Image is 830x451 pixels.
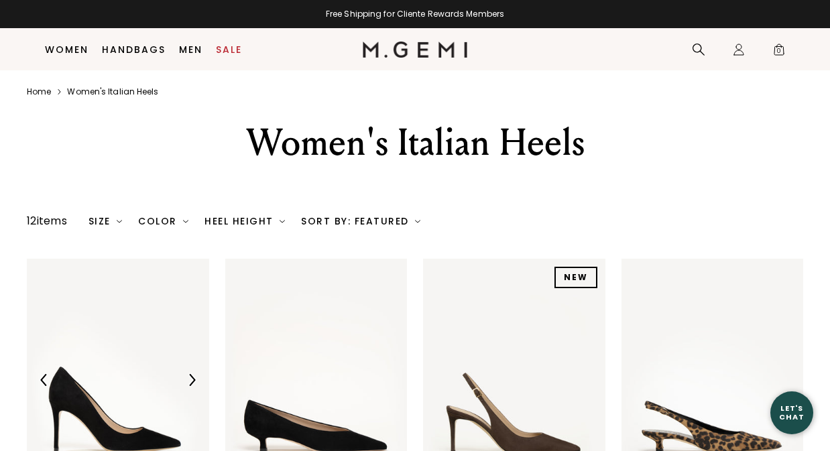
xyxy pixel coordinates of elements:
img: Next Arrow [186,374,198,386]
a: Men [179,44,202,55]
div: 12 items [27,213,67,229]
img: M.Gemi [363,42,468,58]
img: Previous Arrow [38,374,50,386]
img: chevron-down.svg [183,218,188,224]
span: 0 [772,46,786,59]
div: Let's Chat [770,404,813,421]
div: Heel Height [204,216,285,227]
a: Women's italian heels [67,86,158,97]
img: chevron-down.svg [117,218,122,224]
img: chevron-down.svg [280,218,285,224]
div: NEW [554,267,597,288]
div: Size [88,216,123,227]
a: Handbags [102,44,166,55]
img: chevron-down.svg [415,218,420,224]
a: Sale [216,44,242,55]
div: Color [138,216,188,227]
a: Women [45,44,88,55]
div: Sort By: Featured [301,216,420,227]
div: Women's Italian Heels [166,119,664,167]
a: Home [27,86,51,97]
